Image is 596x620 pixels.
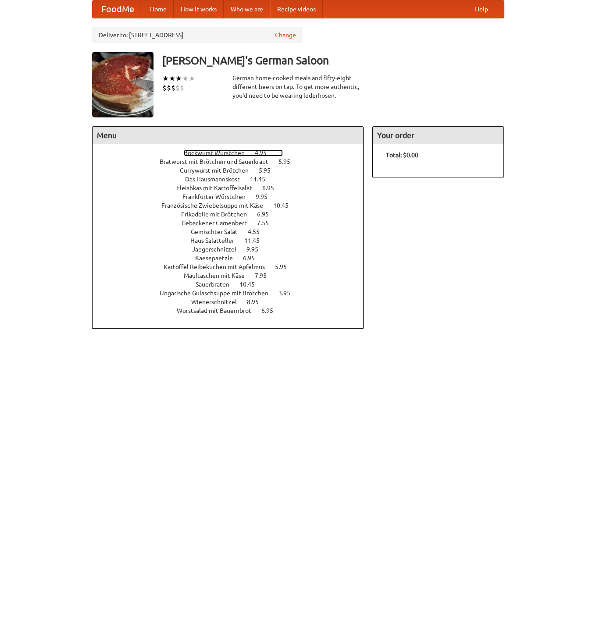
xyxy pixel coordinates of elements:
a: How it works [174,0,224,18]
a: Kaesepaetzle 6.95 [195,255,271,262]
span: Maultaschen mit Käse [184,272,253,279]
span: Frikadelle mit Brötchen [181,211,256,218]
a: Currywurst mit Brötchen 5.95 [180,167,287,174]
span: 10.45 [239,281,264,288]
a: Frankfurter Würstchen 9.95 [182,193,284,200]
li: ★ [175,74,182,83]
a: Fleishkas mit Kartoffelsalat 6.95 [176,184,290,191]
li: ★ [189,74,195,83]
span: 4.55 [248,228,268,235]
h3: [PERSON_NAME]'s German Saloon [162,52,504,69]
span: 11.45 [250,176,274,183]
span: Wienerschnitzel [191,298,246,305]
span: 5.95 [275,263,296,270]
a: Ungarische Gulaschsuppe mit Brötchen 3.95 [160,290,307,297]
span: Ungarische Gulaschsuppe mit Brötchen [160,290,277,297]
span: 11.45 [244,237,268,244]
span: 10.45 [273,202,297,209]
span: Wurstsalad mit Bauernbrot [177,307,260,314]
span: Gebackener Camenbert [182,220,256,227]
a: Frikadelle mit Brötchen 6.95 [181,211,285,218]
span: 5.95 [278,158,299,165]
span: 3.95 [278,290,299,297]
li: ★ [182,74,189,83]
a: Home [143,0,174,18]
span: 6.95 [262,184,283,191]
span: Frankfurter Würstchen [182,193,254,200]
span: Jaegerschnitzel [192,246,245,253]
span: Französische Zwiebelsuppe mit Käse [161,202,272,209]
a: Wurstsalad mit Bauernbrot 6.95 [177,307,289,314]
span: Bockwurst Würstchen [184,149,253,156]
span: 7.55 [257,220,278,227]
span: 4.95 [255,149,275,156]
span: 9.95 [246,246,267,253]
a: Französische Zwiebelsuppe mit Käse 10.45 [161,202,305,209]
li: $ [162,83,167,93]
div: Deliver to: [STREET_ADDRESS] [92,27,303,43]
li: $ [175,83,180,93]
a: Bratwurst mit Brötchen und Sauerkraut 5.95 [160,158,307,165]
a: Haus Salatteller 11.45 [190,237,276,244]
span: Kartoffel Reibekuchen mit Apfelmus [164,263,274,270]
span: 6.95 [261,307,282,314]
a: Change [275,31,296,39]
a: Gemischter Salat 4.55 [191,228,276,235]
li: ★ [169,74,175,83]
a: FoodMe [93,0,143,18]
a: Jaegerschnitzel 9.95 [192,246,275,253]
a: Das Hausmannskost 11.45 [185,176,282,183]
a: Help [468,0,495,18]
a: Wienerschnitzel 8.95 [191,298,275,305]
a: Bockwurst Würstchen 4.95 [184,149,283,156]
b: Total: $0.00 [386,152,418,159]
span: Kaesepaetzle [195,255,242,262]
span: Das Hausmannskost [185,176,249,183]
li: ★ [162,74,169,83]
img: angular.jpg [92,52,153,117]
li: $ [167,83,171,93]
a: Gebackener Camenbert 7.55 [182,220,285,227]
a: Sauerbraten 10.45 [196,281,271,288]
span: 9.95 [256,193,276,200]
span: Bratwurst mit Brötchen und Sauerkraut [160,158,277,165]
span: Haus Salatteller [190,237,243,244]
span: 5.95 [259,167,279,174]
span: 7.95 [255,272,275,279]
a: Kartoffel Reibekuchen mit Apfelmus 5.95 [164,263,303,270]
span: 8.95 [247,298,268,305]
span: Fleishkas mit Kartoffelsalat [176,184,261,191]
span: Sauerbraten [196,281,238,288]
li: $ [171,83,175,93]
li: $ [180,83,184,93]
div: German home-cooked meals and fifty-eight different beers on tap. To get more authentic, you'd nee... [232,74,364,100]
h4: Menu [93,127,364,144]
a: Who we are [224,0,270,18]
span: 6.95 [243,255,264,262]
span: Currywurst mit Brötchen [180,167,257,174]
a: Maultaschen mit Käse 7.95 [184,272,283,279]
span: 6.95 [257,211,278,218]
span: Gemischter Salat [191,228,246,235]
a: Recipe videos [270,0,323,18]
h4: Your order [373,127,503,144]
